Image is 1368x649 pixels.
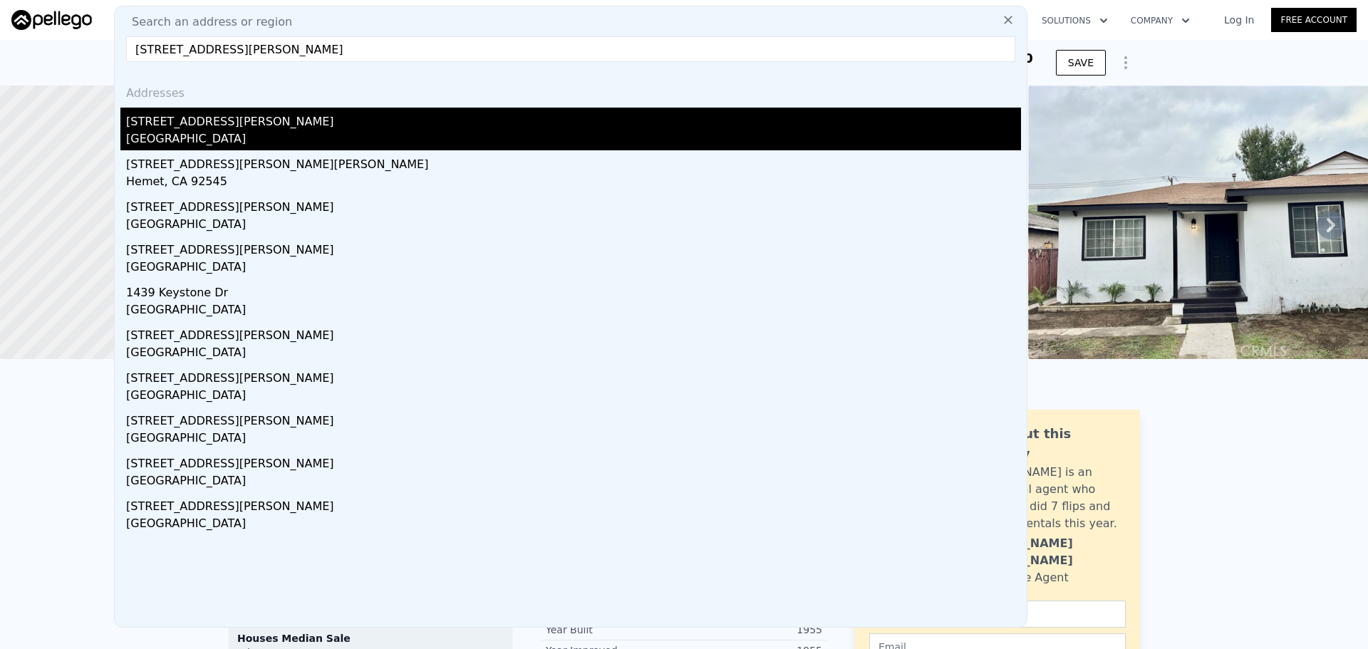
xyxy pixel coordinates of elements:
[126,430,1021,450] div: [GEOGRAPHIC_DATA]
[126,407,1021,430] div: [STREET_ADDRESS][PERSON_NAME]
[126,259,1021,279] div: [GEOGRAPHIC_DATA]
[11,10,92,30] img: Pellego
[967,424,1126,464] div: Ask about this property
[126,344,1021,364] div: [GEOGRAPHIC_DATA]
[126,36,1015,62] input: Enter an address, city, region, neighborhood or zip code
[1271,8,1357,32] a: Free Account
[126,279,1021,301] div: 1439 Keystone Dr
[1111,48,1140,77] button: Show Options
[126,387,1021,407] div: [GEOGRAPHIC_DATA]
[237,631,504,645] div: Houses Median Sale
[126,130,1021,150] div: [GEOGRAPHIC_DATA]
[126,173,1021,193] div: Hemet, CA 92545
[126,108,1021,130] div: [STREET_ADDRESS][PERSON_NAME]
[1207,13,1271,27] a: Log In
[126,321,1021,344] div: [STREET_ADDRESS][PERSON_NAME]
[126,364,1021,387] div: [STREET_ADDRESS][PERSON_NAME]
[126,193,1021,216] div: [STREET_ADDRESS][PERSON_NAME]
[1030,8,1119,33] button: Solutions
[126,492,1021,515] div: [STREET_ADDRESS][PERSON_NAME]
[546,623,684,637] div: Year Built
[120,73,1021,108] div: Addresses
[126,515,1021,535] div: [GEOGRAPHIC_DATA]
[126,472,1021,492] div: [GEOGRAPHIC_DATA]
[126,150,1021,173] div: [STREET_ADDRESS][PERSON_NAME][PERSON_NAME]
[126,216,1021,236] div: [GEOGRAPHIC_DATA]
[126,301,1021,321] div: [GEOGRAPHIC_DATA]
[120,14,292,31] span: Search an address or region
[126,450,1021,472] div: [STREET_ADDRESS][PERSON_NAME]
[1119,8,1201,33] button: Company
[967,535,1126,569] div: [PERSON_NAME] [PERSON_NAME]
[967,464,1126,532] div: [PERSON_NAME] is an active local agent who personally did 7 flips and bought 3 rentals this year.
[684,623,822,637] div: 1955
[126,236,1021,259] div: [STREET_ADDRESS][PERSON_NAME]
[1056,50,1106,76] button: SAVE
